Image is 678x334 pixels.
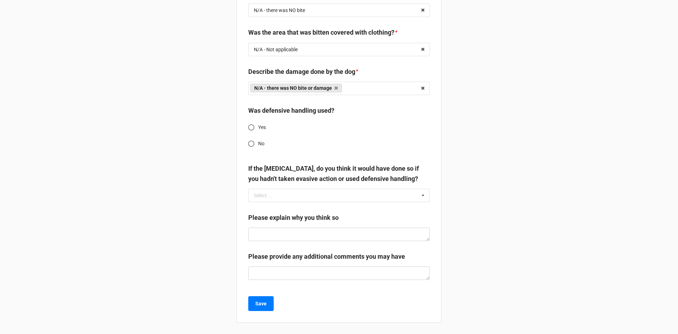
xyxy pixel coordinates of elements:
label: If the [MEDICAL_DATA], do you think it would have done so if you hadn't taken evasive action or u... [248,164,430,184]
span: Yes [258,124,266,131]
label: Was defensive handling used? [248,106,334,116]
b: Save [255,300,267,307]
a: N/A - there was NO bite or damage [250,84,342,92]
label: Describe the damage done by the dog [248,67,355,77]
label: Please explain why you think so [248,213,339,223]
button: Save [248,296,274,311]
label: Was the area that was bitten covered with clothing? [248,28,394,37]
div: N/A - Not applicable [254,47,298,52]
label: Please provide any additional comments you may have [248,252,405,262]
div: N/A - there was NO bite [254,8,305,13]
div: Select ... [254,193,272,198]
span: No [258,140,264,147]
